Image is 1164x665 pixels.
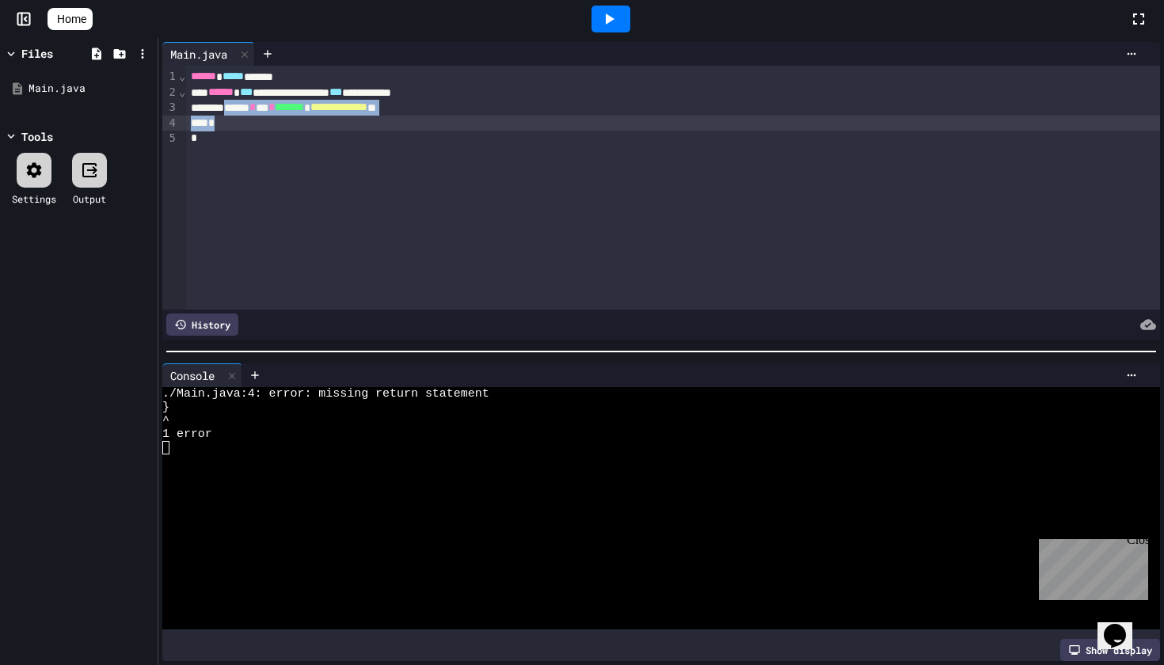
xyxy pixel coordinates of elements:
[178,85,186,98] span: Fold line
[162,367,223,384] div: Console
[162,414,169,427] span: ^
[162,42,255,66] div: Main.java
[73,192,106,206] div: Output
[162,363,242,387] div: Console
[162,85,178,101] div: 2
[29,81,152,97] div: Main.java
[1033,533,1148,600] iframe: chat widget
[1060,639,1160,661] div: Show display
[162,100,178,116] div: 3
[166,313,238,336] div: History
[162,427,212,441] span: 1 error
[12,192,56,206] div: Settings
[178,70,186,82] span: Fold line
[162,116,178,131] div: 4
[1097,602,1148,649] iframe: chat widget
[21,128,53,145] div: Tools
[162,131,178,146] div: 5
[162,387,489,401] span: ./Main.java:4: error: missing return statement
[162,46,235,63] div: Main.java
[6,6,109,101] div: Chat with us now!Close
[48,8,93,30] a: Home
[162,69,178,85] div: 1
[21,45,53,62] div: Files
[162,401,169,414] span: }
[57,11,86,27] span: Home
